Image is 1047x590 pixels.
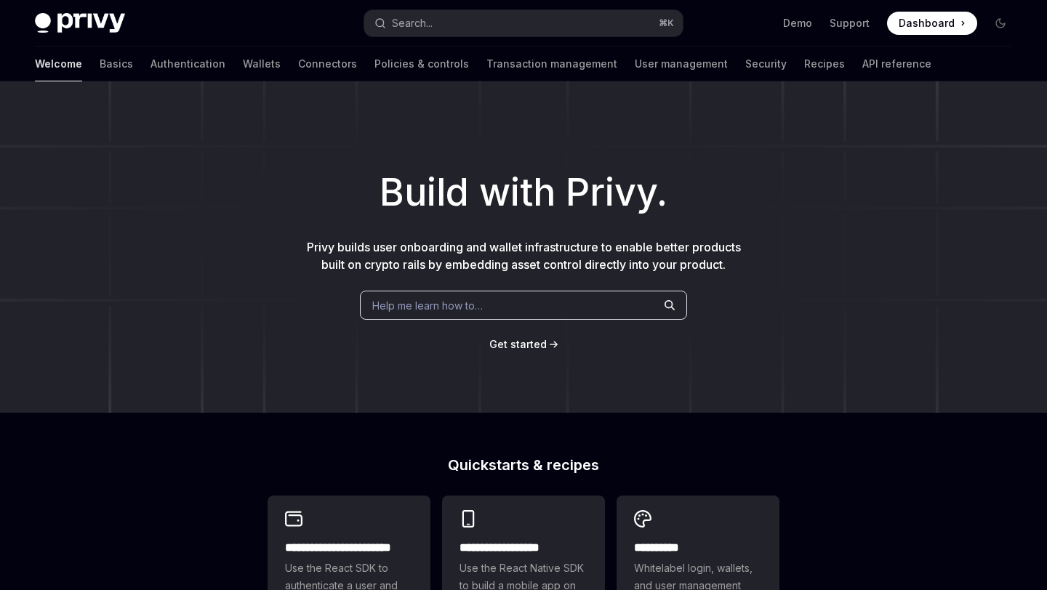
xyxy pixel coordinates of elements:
a: Policies & controls [374,47,469,81]
a: Authentication [151,47,225,81]
button: Search...⌘K [364,10,682,36]
a: Connectors [298,47,357,81]
a: Get started [489,337,547,352]
a: Dashboard [887,12,977,35]
a: Welcome [35,47,82,81]
img: dark logo [35,13,125,33]
a: Wallets [243,47,281,81]
a: Support [830,16,870,31]
span: ⌘ K [659,17,674,29]
a: User management [635,47,728,81]
span: Help me learn how to… [372,298,483,313]
a: Demo [783,16,812,31]
h1: Build with Privy. [23,164,1024,221]
button: Toggle dark mode [989,12,1012,35]
a: Transaction management [486,47,617,81]
h2: Quickstarts & recipes [268,458,779,472]
span: Dashboard [899,16,955,31]
a: Basics [100,47,133,81]
a: Recipes [804,47,845,81]
span: Get started [489,338,547,350]
div: Search... [392,15,433,32]
a: Security [745,47,787,81]
span: Privy builds user onboarding and wallet infrastructure to enable better products built on crypto ... [307,240,741,272]
a: API reference [862,47,931,81]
